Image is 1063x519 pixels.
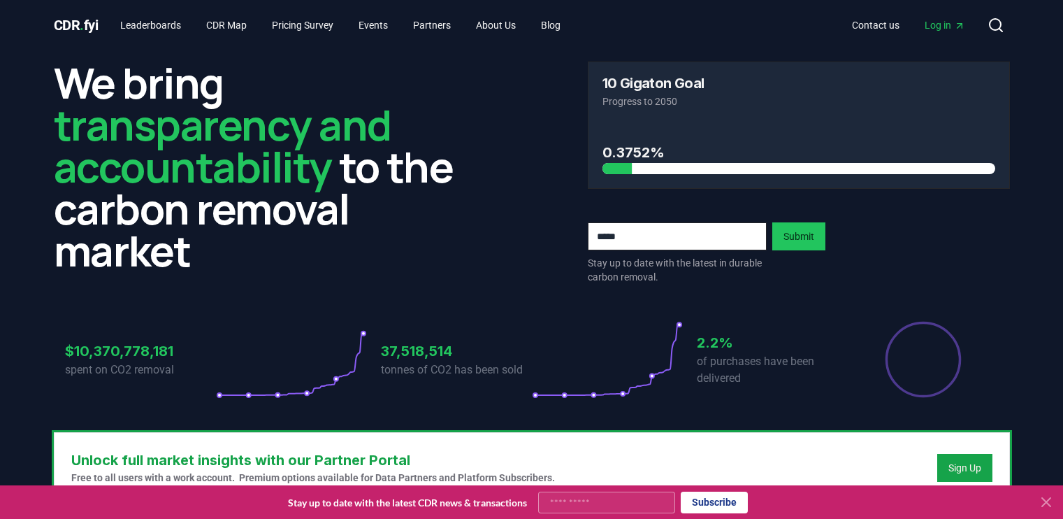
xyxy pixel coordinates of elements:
span: CDR fyi [54,17,99,34]
a: CDR.fyi [54,15,99,35]
h2: We bring to the carbon removal market [54,62,476,271]
h3: Unlock full market insights with our Partner Portal [71,450,555,471]
p: of purchases have been delivered [697,353,848,387]
span: Log in [925,18,965,32]
nav: Main [841,13,976,38]
button: Submit [772,222,825,250]
p: spent on CO2 removal [65,362,216,378]
p: Free to all users with a work account. Premium options available for Data Partners and Platform S... [71,471,555,485]
h3: 37,518,514 [381,341,532,362]
h3: 2.2% [697,332,848,353]
a: Contact us [841,13,911,38]
p: Progress to 2050 [602,94,995,108]
p: Stay up to date with the latest in durable carbon removal. [588,256,767,284]
a: Pricing Survey [261,13,345,38]
nav: Main [109,13,572,38]
a: CDR Map [195,13,258,38]
a: Partners [402,13,462,38]
h3: 10 Gigaton Goal [602,76,704,90]
a: Events [347,13,399,38]
a: Log in [913,13,976,38]
p: tonnes of CO2 has been sold [381,362,532,378]
h3: $10,370,778,181 [65,341,216,362]
a: Sign Up [948,461,981,475]
a: About Us [465,13,527,38]
a: Leaderboards [109,13,192,38]
span: transparency and accountability [54,96,391,195]
div: Percentage of sales delivered [884,320,962,399]
button: Sign Up [937,454,992,482]
a: Blog [530,13,572,38]
h3: 0.3752% [602,142,995,163]
span: . [80,17,84,34]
